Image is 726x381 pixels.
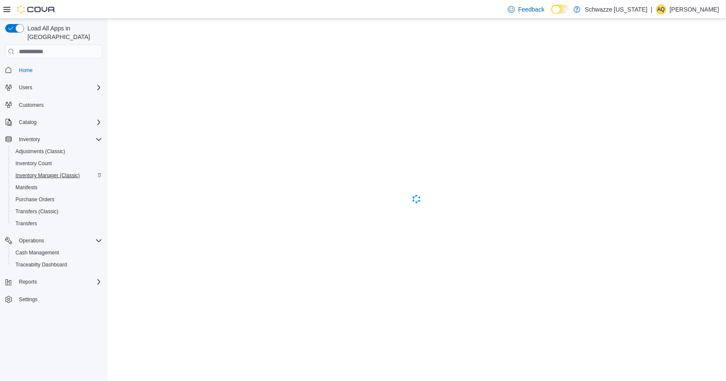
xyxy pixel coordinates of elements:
[15,65,36,76] a: Home
[15,236,102,246] span: Operations
[657,4,665,15] span: AQ
[19,136,40,143] span: Inventory
[15,160,52,167] span: Inventory Count
[15,294,41,305] a: Settings
[19,296,37,303] span: Settings
[2,235,106,247] button: Operations
[656,4,666,15] div: Anastasia Queen
[2,276,106,288] button: Reports
[12,146,69,157] a: Adjustments (Classic)
[2,116,106,128] button: Catalog
[12,248,102,258] span: Cash Management
[670,4,719,15] p: [PERSON_NAME]
[585,4,647,15] p: Schwazze [US_STATE]
[19,102,44,109] span: Customers
[15,236,48,246] button: Operations
[9,169,106,181] button: Inventory Manager (Classic)
[9,218,106,230] button: Transfers
[9,157,106,169] button: Inventory Count
[19,278,37,285] span: Reports
[12,260,102,270] span: Traceabilty Dashboard
[12,206,62,217] a: Transfers (Classic)
[2,63,106,76] button: Home
[12,206,102,217] span: Transfers (Classic)
[15,117,40,127] button: Catalog
[15,220,37,227] span: Transfers
[9,181,106,194] button: Manifests
[2,99,106,111] button: Customers
[12,158,55,169] a: Inventory Count
[15,134,102,145] span: Inventory
[9,247,106,259] button: Cash Management
[2,133,106,145] button: Inventory
[12,218,40,229] a: Transfers
[15,294,102,305] span: Settings
[19,84,32,91] span: Users
[19,119,36,126] span: Catalog
[15,100,102,110] span: Customers
[19,237,44,244] span: Operations
[15,117,102,127] span: Catalog
[19,67,33,74] span: Home
[15,82,36,93] button: Users
[12,194,58,205] a: Purchase Orders
[15,208,58,215] span: Transfers (Classic)
[24,24,102,41] span: Load All Apps in [GEOGRAPHIC_DATA]
[12,218,102,229] span: Transfers
[9,206,106,218] button: Transfers (Classic)
[15,172,80,179] span: Inventory Manager (Classic)
[551,5,569,14] input: Dark Mode
[518,5,544,14] span: Feedback
[15,261,67,268] span: Traceabilty Dashboard
[15,196,55,203] span: Purchase Orders
[12,248,62,258] a: Cash Management
[12,194,102,205] span: Purchase Orders
[12,260,70,270] a: Traceabilty Dashboard
[17,5,56,14] img: Cova
[651,4,653,15] p: |
[15,249,59,256] span: Cash Management
[9,194,106,206] button: Purchase Orders
[12,170,102,181] span: Inventory Manager (Classic)
[504,1,548,18] a: Feedback
[15,64,102,75] span: Home
[15,148,65,155] span: Adjustments (Classic)
[12,146,102,157] span: Adjustments (Classic)
[15,82,102,93] span: Users
[12,182,102,193] span: Manifests
[12,170,83,181] a: Inventory Manager (Classic)
[15,277,102,287] span: Reports
[15,277,40,287] button: Reports
[12,158,102,169] span: Inventory Count
[15,134,43,145] button: Inventory
[12,182,41,193] a: Manifests
[9,145,106,157] button: Adjustments (Classic)
[15,184,37,191] span: Manifests
[9,259,106,271] button: Traceabilty Dashboard
[15,100,47,110] a: Customers
[2,82,106,94] button: Users
[2,293,106,305] button: Settings
[5,60,102,328] nav: Complex example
